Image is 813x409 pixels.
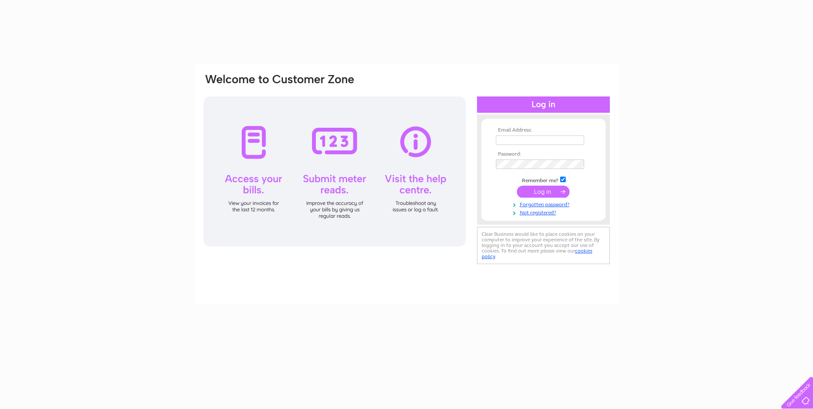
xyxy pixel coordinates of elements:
[496,200,593,208] a: Forgotten password?
[517,186,570,198] input: Submit
[482,248,592,259] a: cookies policy
[494,175,593,184] td: Remember me?
[477,227,610,264] div: Clear Business would like to place cookies on your computer to improve your experience of the sit...
[496,208,593,216] a: Not registered?
[494,151,593,157] th: Password:
[494,127,593,133] th: Email Address:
